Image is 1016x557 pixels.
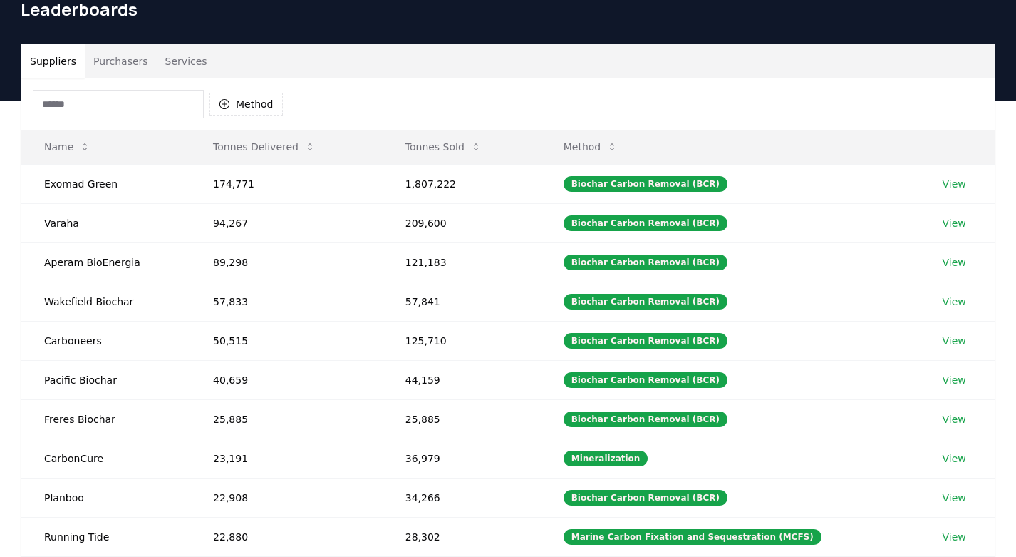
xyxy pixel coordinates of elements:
[564,372,727,388] div: Biochar Carbon Removal (BCR)
[190,282,383,321] td: 57,833
[33,133,102,161] button: Name
[383,282,541,321] td: 57,841
[21,517,190,556] td: Running Tide
[383,242,541,282] td: 121,183
[943,255,966,270] a: View
[190,360,383,399] td: 40,659
[564,255,727,270] div: Biochar Carbon Removal (BCR)
[21,478,190,517] td: Planboo
[943,373,966,387] a: View
[157,44,216,78] button: Services
[383,478,541,517] td: 34,266
[190,321,383,360] td: 50,515
[21,321,190,360] td: Carboneers
[564,215,727,231] div: Biochar Carbon Removal (BCR)
[564,490,727,506] div: Biochar Carbon Removal (BCR)
[564,412,727,427] div: Biochar Carbon Removal (BCR)
[190,399,383,439] td: 25,885
[21,203,190,242] td: Varaha
[943,451,966,466] a: View
[564,176,727,192] div: Biochar Carbon Removal (BCR)
[190,164,383,203] td: 174,771
[21,164,190,203] td: Exomad Green
[564,451,648,466] div: Mineralization
[190,517,383,556] td: 22,880
[190,478,383,517] td: 22,908
[943,334,966,348] a: View
[564,333,727,349] div: Biochar Carbon Removal (BCR)
[383,321,541,360] td: 125,710
[202,133,327,161] button: Tonnes Delivered
[943,216,966,230] a: View
[552,133,630,161] button: Method
[21,44,85,78] button: Suppliers
[190,203,383,242] td: 94,267
[21,439,190,478] td: CarbonCure
[383,517,541,556] td: 28,302
[943,530,966,544] a: View
[85,44,157,78] button: Purchasers
[564,294,727,310] div: Biochar Carbon Removal (BCR)
[943,295,966,309] a: View
[21,282,190,321] td: Wakefield Biochar
[943,177,966,191] a: View
[943,491,966,505] a: View
[209,93,283,116] button: Method
[383,164,541,203] td: 1,807,222
[21,242,190,282] td: Aperam BioEnergia
[383,203,541,242] td: 209,600
[190,242,383,282] td: 89,298
[383,439,541,478] td: 36,979
[394,133,493,161] button: Tonnes Sold
[190,439,383,478] td: 23,191
[564,529,821,545] div: Marine Carbon Fixation and Sequestration (MCFS)
[21,399,190,439] td: Freres Biochar
[943,412,966,426] a: View
[383,360,541,399] td: 44,159
[21,360,190,399] td: Pacific Biochar
[383,399,541,439] td: 25,885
